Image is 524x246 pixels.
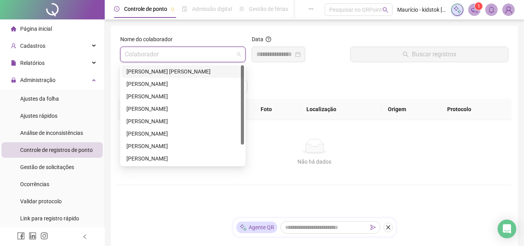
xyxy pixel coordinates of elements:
[126,154,239,163] div: [PERSON_NAME]
[182,6,187,12] span: file-done
[503,4,514,16] img: 33877
[122,152,244,165] div: PALOMA ARRUDA LECHADO BRITO
[122,127,244,140] div: NATHALIA DA SILVA ALVES
[239,6,244,12] span: sun
[11,26,16,31] span: home
[20,198,62,204] span: Validar protocolo
[453,5,462,14] img: sparkle-icon.fc2bf0ac1784a2077858766a79e2daf3.svg
[20,147,93,153] span: Controle de registros de ponto
[124,6,167,12] span: Controle de ponto
[122,90,244,103] div: ELIETE DE ALMEIDA CARDOSO
[20,77,55,83] span: Administração
[11,60,16,66] span: file
[498,220,516,238] div: Open Intercom Messenger
[20,164,74,170] span: Gestão de solicitações
[254,99,300,120] th: Foto
[295,6,301,12] span: dashboard
[477,3,480,9] span: 1
[475,2,482,10] sup: 1
[17,232,25,240] span: facebook
[122,103,244,115] div: JÉSSICA SOARES COUTINHO
[120,35,178,44] label: Nome do colaborador
[236,222,277,233] div: Agente QR
[20,60,45,66] span: Relatórios
[126,80,239,88] div: [PERSON_NAME]
[20,215,79,222] span: Link para registro rápido
[397,5,446,14] span: Maurício - kidstok [GEOGRAPHIC_DATA]
[122,65,244,78] div: ANDRESSA CARLA TIBIRIÇÁ
[471,6,478,13] span: notification
[370,225,376,230] span: send
[40,232,48,240] span: instagram
[192,6,232,12] span: Admissão digital
[441,99,512,120] th: Protocolo
[252,36,263,42] span: Data
[382,7,388,13] span: search
[114,6,119,12] span: clock-circle
[386,225,391,230] span: close
[126,67,239,76] div: [PERSON_NAME] [PERSON_NAME]
[20,26,52,32] span: Página inicial
[20,113,57,119] span: Ajustes rápidos
[126,157,502,166] div: Não há dados
[122,140,244,152] div: NATHALIA DA SILVA ALVES
[126,142,239,150] div: [PERSON_NAME]
[29,232,36,240] span: linkedin
[170,7,175,12] span: pushpin
[11,43,16,49] span: user-add
[20,181,49,187] span: Ocorrências
[239,223,247,232] img: sparkle-icon.fc2bf0ac1784a2077858766a79e2daf3.svg
[249,6,288,12] span: Gestão de férias
[300,99,382,120] th: Localização
[20,130,83,136] span: Análise de inconsistências
[20,96,59,102] span: Ajustes da folha
[11,77,16,83] span: lock
[20,43,45,49] span: Cadastros
[266,37,271,42] span: question-circle
[122,115,244,127] div: LARISSA PEREIRA MIRANDA DA ROCHA
[126,117,239,126] div: [PERSON_NAME]
[126,105,239,113] div: [PERSON_NAME]
[308,6,314,12] span: ellipsis
[488,6,495,13] span: bell
[350,47,508,62] button: Buscar registros
[122,78,244,90] div: CAROLINE BRAMBILLA
[126,129,239,138] div: [PERSON_NAME]
[82,234,88,239] span: left
[126,92,239,101] div: [PERSON_NAME]
[382,99,441,120] th: Origem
